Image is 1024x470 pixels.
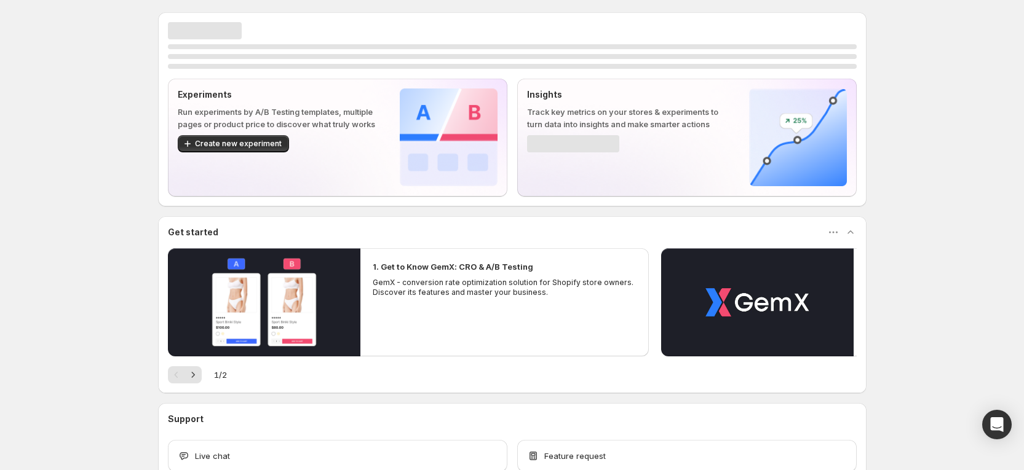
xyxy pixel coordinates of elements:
img: Insights [749,88,847,186]
p: Insights [527,88,729,101]
h3: Support [168,413,204,425]
h2: 1. Get to Know GemX: CRO & A/B Testing [373,260,533,273]
button: Next [185,366,202,383]
button: Play video [168,248,360,356]
nav: Pagination [168,366,202,383]
span: Feature request [544,450,606,462]
p: Track key metrics on your stores & experiments to turn data into insights and make smarter actions [527,106,729,130]
p: Experiments [178,88,380,101]
span: 1 / 2 [214,369,227,381]
span: Live chat [195,450,230,462]
p: Run experiments by A/B Testing templates, multiple pages or product price to discover what truly ... [178,106,380,130]
img: Experiments [400,88,498,186]
h3: Get started [168,226,218,238]
button: Create new experiment [178,135,289,152]
div: Open Intercom Messenger [982,410,1012,439]
button: Play video [661,248,854,356]
p: GemX - conversion rate optimization solution for Shopify store owners. Discover its features and ... [373,278,637,297]
span: Create new experiment [195,139,282,149]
